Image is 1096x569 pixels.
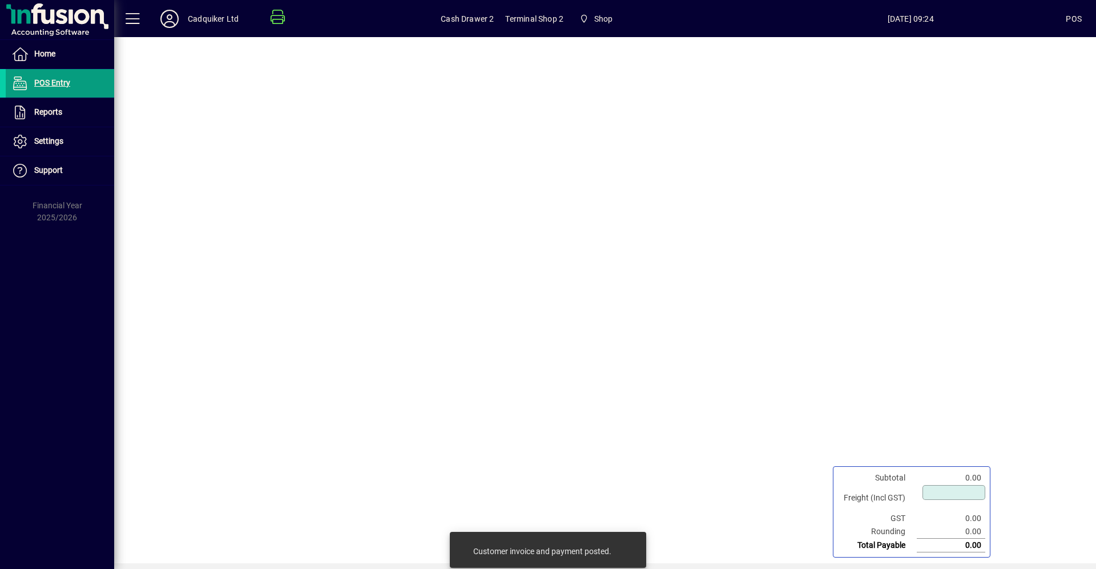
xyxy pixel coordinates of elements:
td: Freight (Incl GST) [838,485,917,512]
div: Cadquiker Ltd [188,10,239,28]
td: 0.00 [917,512,985,525]
span: Cash Drawer 2 [441,10,494,28]
span: Support [34,166,63,175]
a: Reports [6,98,114,127]
span: Terminal Shop 2 [505,10,563,28]
div: Customer invoice and payment posted. [473,546,611,557]
span: Reports [34,107,62,116]
div: POS [1066,10,1082,28]
span: [DATE] 09:24 [755,10,1066,28]
a: Settings [6,127,114,156]
td: 0.00 [917,471,985,485]
td: 0.00 [917,539,985,552]
td: GST [838,512,917,525]
td: Total Payable [838,539,917,552]
button: Profile [151,9,188,29]
span: Shop [594,10,613,28]
td: Rounding [838,525,917,539]
span: Home [34,49,55,58]
a: Support [6,156,114,185]
td: Subtotal [838,471,917,485]
span: POS Entry [34,78,70,87]
span: Settings [34,136,63,146]
span: Shop [575,9,617,29]
a: Home [6,40,114,68]
td: 0.00 [917,525,985,539]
